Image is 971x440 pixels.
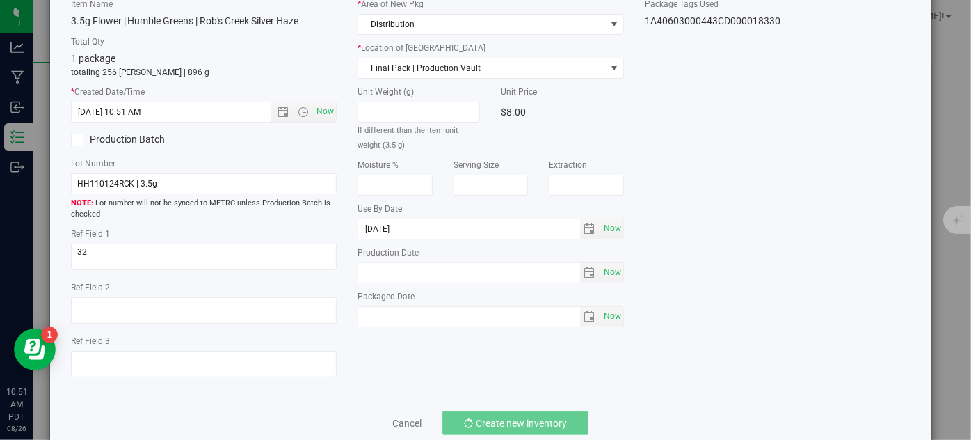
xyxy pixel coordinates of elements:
label: Location of [GEOGRAPHIC_DATA] [358,42,624,54]
span: select [580,263,600,283]
iframe: Resource center [14,329,56,370]
label: Lot Number [71,157,337,170]
label: Created Date/Time [71,86,337,98]
label: Serving Size [454,159,529,171]
label: Unit Weight (g) [358,86,480,98]
label: Ref Field 1 [71,228,337,240]
span: select [580,307,600,327]
label: Use By Date [358,203,624,215]
span: Set Current date [314,102,337,122]
div: 1A40603000443CD000018330 [645,14,911,29]
span: select [600,263,623,283]
label: Ref Field 3 [71,335,337,347]
span: select [606,58,623,78]
label: Extraction [549,159,624,171]
button: Create new inventory [442,411,588,435]
label: Production Batch [71,132,193,147]
span: Set Current date [600,219,624,239]
span: select [600,307,623,327]
iframe: Resource center unread badge [41,327,58,343]
span: Open the date view [271,107,295,118]
span: 1 package [71,53,115,64]
div: $8.00 [501,102,623,123]
label: Unit Price [501,86,623,98]
label: Packaged Date [358,290,624,303]
span: Distribution [358,15,606,34]
small: If different than the item unit weight (3.5 g) [358,126,458,150]
a: Cancel [392,416,422,430]
div: 3.5g Flower | Humble Greens | Rob's Creek Silver Haze [71,14,337,29]
p: totaling 256 [PERSON_NAME] | 896 g [71,66,337,79]
label: Production Date [358,246,624,259]
span: select [580,219,600,239]
span: Final Pack | Production Vault [358,58,606,78]
span: Set Current date [600,262,624,283]
span: Create new inventory [476,418,567,429]
label: Ref Field 2 [71,281,337,294]
span: Lot number will not be synced to METRC unless Production Batch is checked [71,198,337,221]
span: Set Current date [600,306,624,327]
label: Total Qty [71,36,337,48]
span: Open the time view [291,107,315,118]
span: select [600,219,623,239]
label: Moisture % [358,159,433,171]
